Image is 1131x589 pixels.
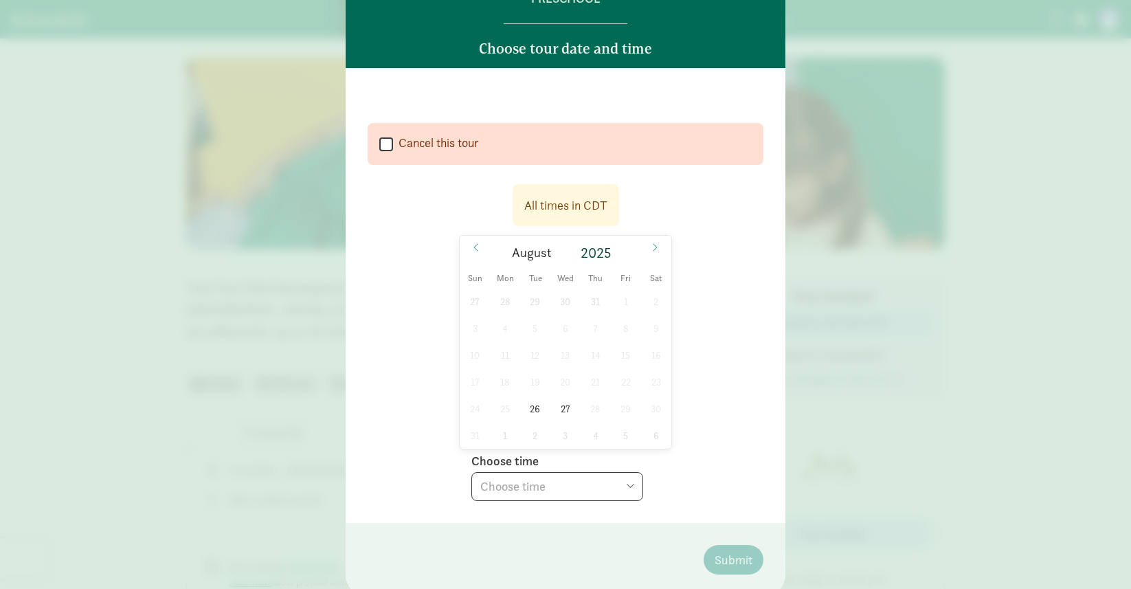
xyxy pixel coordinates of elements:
span: August 26, 2025 [522,395,548,422]
span: Mon [490,274,520,283]
h5: Choose tour date and time [479,41,652,57]
span: Sat [641,274,671,283]
span: Wed [550,274,581,283]
label: Cancel this tour [393,135,479,151]
span: August [512,247,552,260]
span: Tue [520,274,550,283]
span: Fri [611,274,641,283]
label: Choose time [471,453,539,469]
span: Sun [460,274,490,283]
span: Submit [715,551,752,569]
div: All times in CDT [524,196,607,214]
button: Submit [704,545,763,575]
span: August 27, 2025 [552,395,579,422]
span: Thu [581,274,611,283]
